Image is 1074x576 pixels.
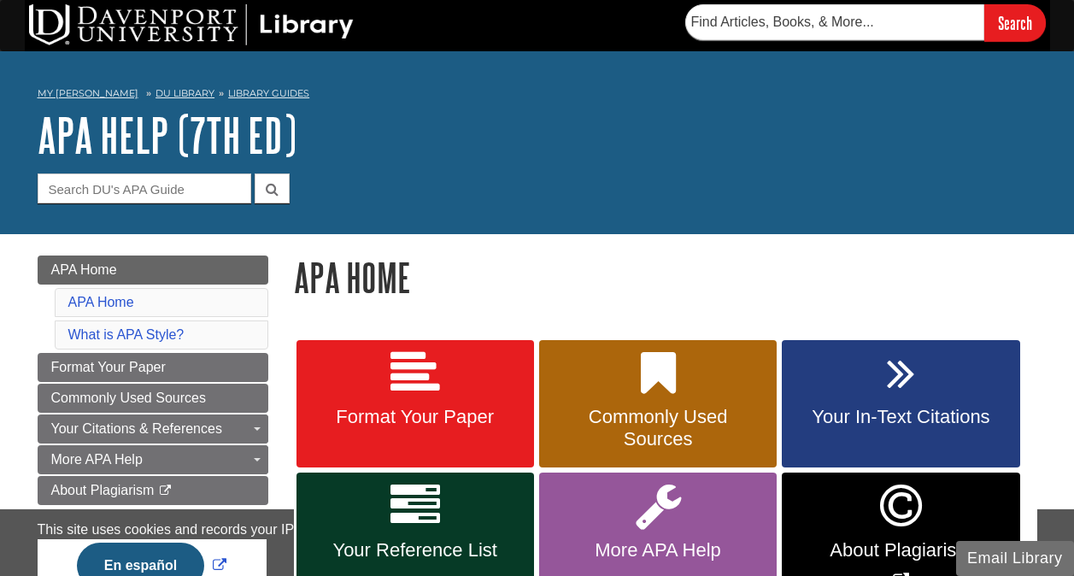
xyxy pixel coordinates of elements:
[685,4,984,40] input: Find Articles, Books, & More...
[38,256,268,285] a: APA Home
[156,87,214,99] a: DU Library
[782,340,1019,468] a: Your In-Text Citations
[38,414,268,444] a: Your Citations & References
[795,539,1007,561] span: About Plagiarism
[51,360,166,374] span: Format Your Paper
[51,452,143,467] span: More APA Help
[38,476,268,505] a: About Plagiarism
[38,82,1037,109] nav: breadcrumb
[38,173,251,203] input: Search DU's APA Guide
[309,406,521,428] span: Format Your Paper
[685,4,1046,41] form: Searches DU Library's articles, books, and more
[552,539,764,561] span: More APA Help
[38,445,268,474] a: More APA Help
[51,483,155,497] span: About Plagiarism
[38,109,296,162] a: APA Help (7th Ed)
[956,541,1074,576] button: Email Library
[51,391,206,405] span: Commonly Used Sources
[68,327,185,342] a: What is APA Style?
[38,384,268,413] a: Commonly Used Sources
[38,86,138,101] a: My [PERSON_NAME]
[795,406,1007,428] span: Your In-Text Citations
[29,4,354,45] img: DU Library
[51,421,222,436] span: Your Citations & References
[158,485,173,497] i: This link opens in a new window
[51,262,117,277] span: APA Home
[296,340,534,468] a: Format Your Paper
[309,539,521,561] span: Your Reference List
[984,4,1046,41] input: Search
[539,340,777,468] a: Commonly Used Sources
[552,406,764,450] span: Commonly Used Sources
[38,353,268,382] a: Format Your Paper
[68,295,134,309] a: APA Home
[73,558,231,573] a: Link opens in new window
[228,87,309,99] a: Library Guides
[294,256,1037,299] h1: APA Home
